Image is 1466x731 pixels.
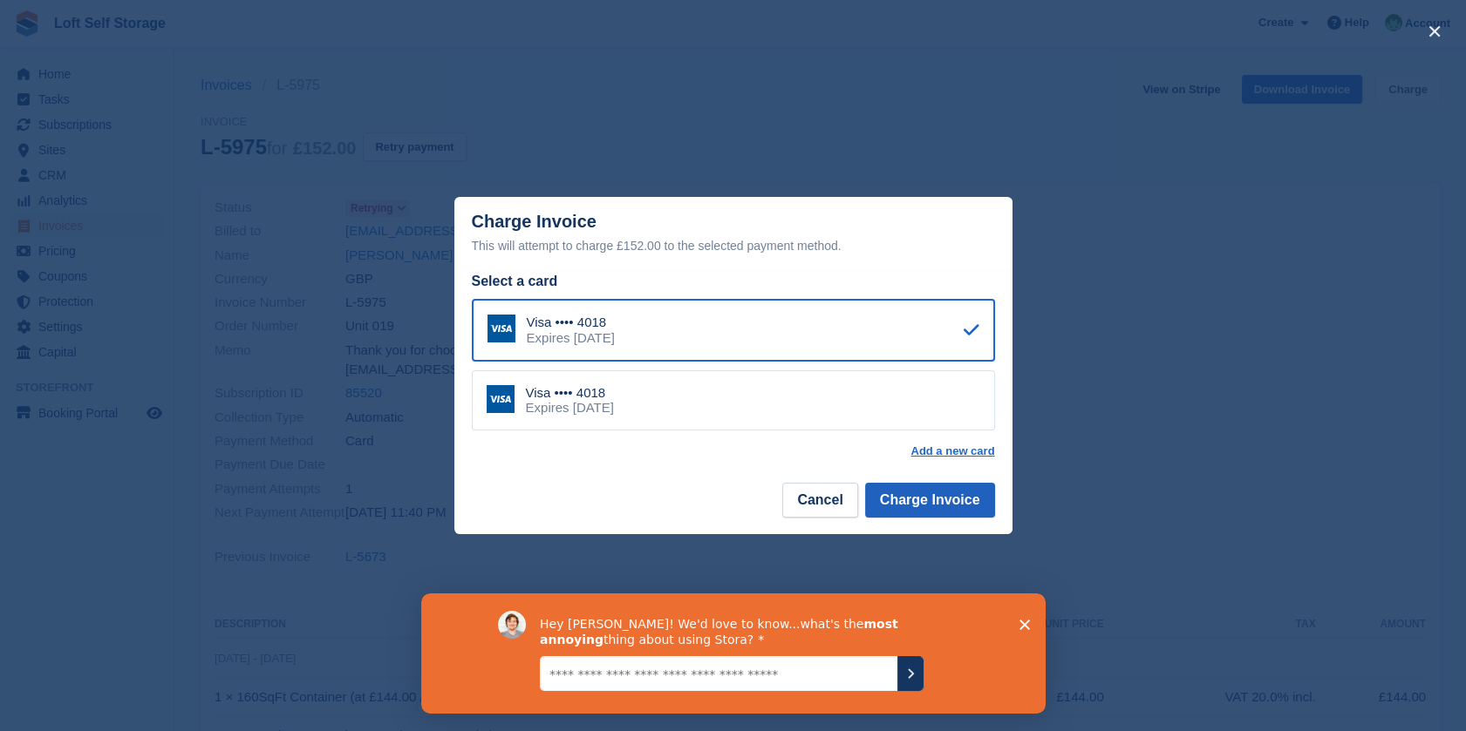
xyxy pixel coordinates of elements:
img: Visa Logo [487,385,515,413]
div: Expires [DATE] [526,400,614,416]
iframe: Survey by David from Stora [421,593,1046,714]
div: Expires [DATE] [527,330,615,346]
button: close [1421,17,1449,45]
div: Visa •••• 4018 [526,385,614,401]
div: This will attempt to charge £152.00 to the selected payment method. [472,235,995,256]
div: Charge Invoice [472,212,995,256]
div: Select a card [472,271,995,292]
button: Charge Invoice [865,483,995,518]
img: Visa Logo [488,315,515,342]
button: Cancel [782,483,857,518]
a: Add a new card [910,444,994,458]
div: Visa •••• 4018 [527,315,615,330]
